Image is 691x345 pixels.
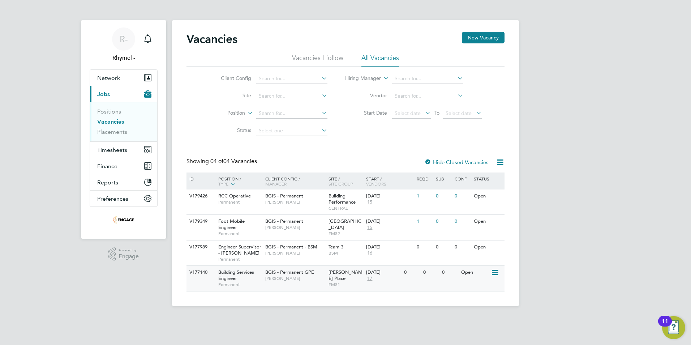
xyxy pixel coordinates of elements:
[90,142,157,158] button: Timesheets
[366,269,400,276] div: [DATE]
[218,231,262,237] span: Permanent
[361,54,399,67] li: All Vacancies
[218,193,251,199] span: RCC Operative
[472,189,503,203] div: Open
[366,218,413,225] div: [DATE]
[210,158,257,165] span: 04 Vacancies
[472,240,503,254] div: Open
[345,110,387,116] label: Start Date
[415,172,434,185] div: Reqd
[108,247,139,261] a: Powered byEngage
[188,172,213,185] div: ID
[97,128,127,135] a: Placements
[327,172,365,190] div: Site /
[392,74,463,84] input: Search for...
[421,266,440,279] div: 0
[188,240,213,254] div: V177989
[256,91,327,101] input: Search for...
[90,191,157,206] button: Preferences
[415,215,434,228] div: 1
[434,240,453,254] div: 0
[97,195,128,202] span: Preferences
[265,193,303,199] span: BGIS - Permanent
[210,75,251,81] label: Client Config
[662,316,685,339] button: Open Resource Center, 11 new notifications
[446,110,472,116] span: Select date
[213,172,263,191] div: Position /
[366,244,413,250] div: [DATE]
[366,225,373,231] span: 15
[364,172,415,190] div: Start /
[395,110,421,116] span: Select date
[256,74,327,84] input: Search for...
[339,75,381,82] label: Hiring Manager
[453,240,472,254] div: 0
[90,214,158,226] a: Go to home page
[188,266,213,279] div: V177140
[218,244,261,256] span: Engineer Supervisor - [PERSON_NAME]
[402,266,421,279] div: 0
[119,247,139,254] span: Powered by
[120,34,128,44] span: R-
[203,110,245,117] label: Position
[453,189,472,203] div: 0
[218,181,228,187] span: Type
[265,244,317,250] span: BGIS - Permanent - BSM
[434,189,453,203] div: 0
[97,146,127,153] span: Timesheets
[392,91,463,101] input: Search for...
[366,199,373,205] span: 15
[97,91,110,98] span: Jobs
[265,269,314,275] span: BGIS - Permanent GPE
[366,193,413,199] div: [DATE]
[329,205,363,211] span: CENTRAL
[459,266,491,279] div: Open
[218,199,262,205] span: Permanent
[97,163,117,170] span: Finance
[90,158,157,174] button: Finance
[113,214,134,226] img: thrivesw-logo-retina.png
[97,108,121,115] a: Positions
[90,70,157,86] button: Network
[472,172,503,185] div: Status
[462,32,505,43] button: New Vacancy
[415,189,434,203] div: 1
[329,181,353,187] span: Site Group
[218,282,262,287] span: Permanent
[90,174,157,190] button: Reports
[329,218,361,230] span: [GEOGRAPHIC_DATA]
[265,181,287,187] span: Manager
[186,158,258,165] div: Showing
[265,276,325,281] span: [PERSON_NAME]
[265,199,325,205] span: [PERSON_NAME]
[329,193,356,205] span: Building Performance
[218,218,245,230] span: Foot Mobile Engineer
[256,108,327,119] input: Search for...
[218,256,262,262] span: Permanent
[256,126,327,136] input: Select one
[662,321,668,331] div: 11
[345,92,387,99] label: Vendor
[90,102,157,141] div: Jobs
[97,118,124,125] a: Vacancies
[188,189,213,203] div: V179426
[453,172,472,185] div: Conf
[119,254,139,260] span: Engage
[366,250,373,256] span: 16
[263,172,327,190] div: Client Config /
[188,215,213,228] div: V179349
[432,108,442,118] span: To
[440,266,459,279] div: 0
[186,32,237,46] h2: Vacancies
[292,54,343,67] li: Vacancies I follow
[329,282,363,287] span: FMS1
[218,269,254,281] span: Building Services Engineer
[97,74,120,81] span: Network
[434,215,453,228] div: 0
[265,225,325,230] span: [PERSON_NAME]
[434,172,453,185] div: Sub
[90,86,157,102] button: Jobs
[265,250,325,256] span: [PERSON_NAME]
[90,54,158,62] span: Rhymel -
[329,231,363,237] span: FMS2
